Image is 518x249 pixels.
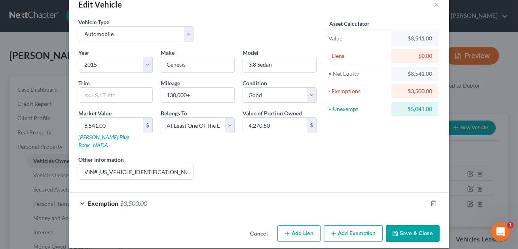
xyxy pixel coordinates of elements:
label: Other Information [79,155,124,164]
label: Asset Calculator [329,19,370,28]
label: Market Value [79,109,112,117]
input: 0.00 [79,118,143,133]
input: -- [161,88,234,103]
div: - Exemptions [328,87,388,95]
span: Exemption [88,199,119,207]
label: Trim [79,79,90,87]
div: Value [328,34,388,42]
a: [PERSON_NAME] Blue Book [79,134,129,148]
div: $0.00 [398,52,432,60]
input: (optional) [79,164,194,179]
label: Year [79,48,90,57]
button: Cancel [244,226,274,242]
button: Add Lien [277,225,321,242]
div: $3,500.00 [398,87,432,95]
input: ex. Nissan [161,57,234,72]
div: $5,041.00 [398,105,432,113]
label: Mileage [161,79,180,87]
div: = Net Equity [328,70,388,78]
div: $8,541.00 [398,34,432,42]
div: = Unexempt [328,105,388,113]
span: $3,500.00 [120,199,148,207]
div: - Liens [328,52,388,60]
label: Value of Portion Owned [243,109,302,117]
input: ex. Altima [243,57,316,72]
input: ex. LS, LT, etc [79,88,152,103]
div: $ [143,118,152,133]
div: $ [307,118,316,133]
button: Add Exemption [324,225,383,242]
input: 0.00 [243,118,307,133]
label: Model [243,48,258,57]
iframe: Intercom live chat [491,222,510,241]
span: Make [161,49,175,56]
div: $8,541.00 [398,70,432,78]
button: Save & Close [386,225,440,242]
label: Vehicle Type [79,18,110,26]
a: NADA [93,142,108,148]
span: Belongs To [161,110,187,117]
label: Condition [243,79,267,87]
span: 1 [507,222,514,228]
